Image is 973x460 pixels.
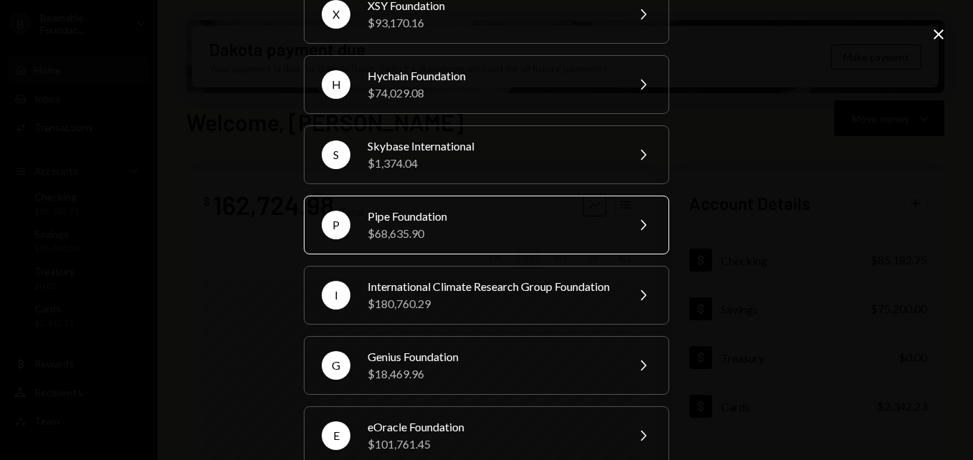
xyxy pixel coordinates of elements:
div: $180,760.29 [368,295,617,312]
div: $93,170.16 [368,14,617,32]
div: $18,469.96 [368,365,617,383]
button: PPipe Foundation$68,635.90 [304,196,669,254]
button: HHychain Foundation$74,029.08 [304,55,669,114]
div: $1,374.04 [368,155,617,172]
div: eOracle Foundation [368,418,617,436]
div: Skybase International [368,138,617,155]
div: International Climate Research Group Foundation [368,278,617,295]
div: $74,029.08 [368,85,617,102]
div: E [322,421,350,450]
div: G [322,351,350,380]
div: Genius Foundation [368,348,617,365]
button: SSkybase International$1,374.04 [304,125,669,184]
button: GGenius Foundation$18,469.96 [304,336,669,395]
div: S [322,140,350,169]
div: $101,761.45 [368,436,617,453]
div: I [322,281,350,310]
div: H [322,70,350,99]
button: IInternational Climate Research Group Foundation$180,760.29 [304,266,669,325]
div: Hychain Foundation [368,67,617,85]
div: P [322,211,350,239]
div: $68,635.90 [368,225,617,242]
div: Pipe Foundation [368,208,617,225]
